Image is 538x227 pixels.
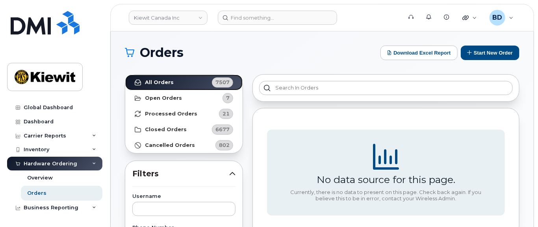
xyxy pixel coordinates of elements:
div: Currently, there is no data to present on this page. Check back again. If you believe this to be ... [288,189,484,201]
a: All Orders7507 [125,75,243,90]
strong: Processed Orders [145,111,197,117]
span: 6677 [215,126,230,133]
button: Download Excel Report [380,46,458,60]
strong: Cancelled Orders [145,142,195,148]
button: Start New Order [461,46,519,60]
span: 802 [219,141,230,149]
strong: Open Orders [145,95,182,101]
label: Username [132,194,236,199]
span: 21 [223,110,230,117]
span: Filters [132,168,229,179]
a: Cancelled Orders802 [125,137,243,153]
input: Search in orders [259,81,513,95]
span: 7507 [215,79,230,86]
a: Processed Orders21 [125,106,243,122]
a: Open Orders7 [125,90,243,106]
div: No data source for this page. [317,174,455,185]
a: Closed Orders6677 [125,122,243,137]
span: 7 [226,94,230,102]
strong: Closed Orders [145,126,187,133]
iframe: Messenger Launcher [504,193,532,221]
strong: All Orders [145,79,174,86]
span: Orders [140,47,184,59]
